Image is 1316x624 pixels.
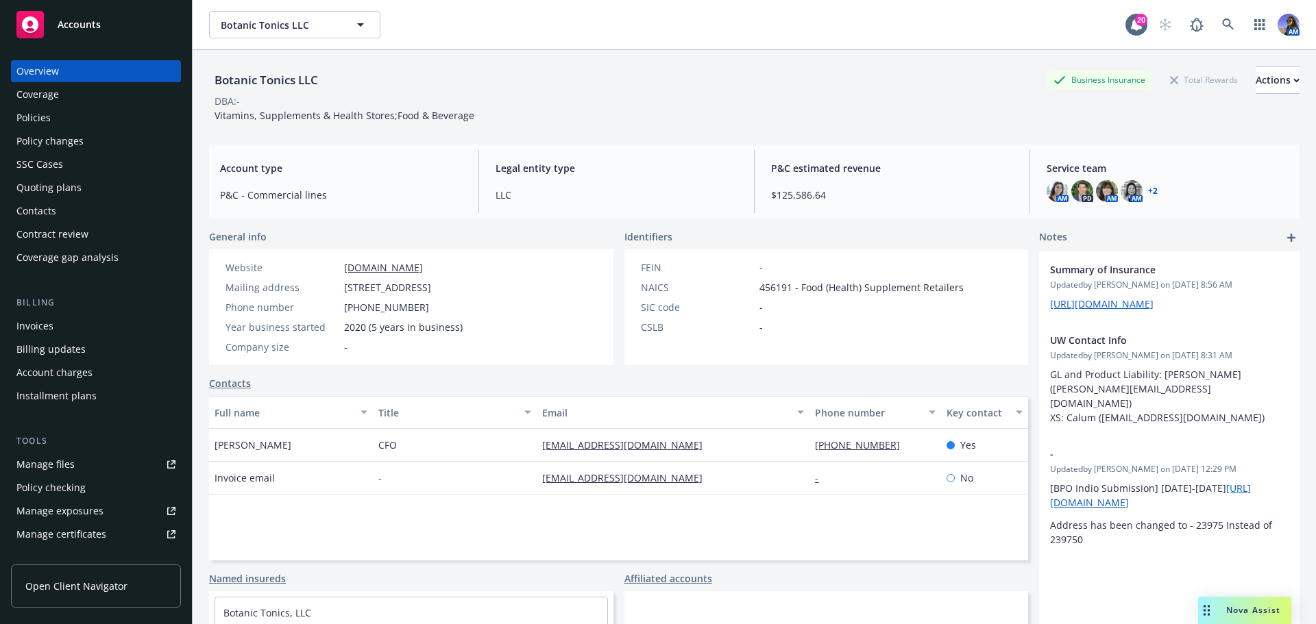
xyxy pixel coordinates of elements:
span: [STREET_ADDRESS] [344,280,431,295]
a: Coverage [11,84,181,105]
a: [URL][DOMAIN_NAME] [1050,297,1154,310]
a: Search [1215,11,1242,38]
div: Summary of InsuranceUpdatedby [PERSON_NAME] on [DATE] 8:56 AM[URL][DOMAIN_NAME] [1039,251,1300,322]
a: Policies [11,107,181,129]
a: SSC Cases [11,153,181,175]
div: Coverage [16,84,59,105]
a: Start snowing [1151,11,1179,38]
span: - [344,340,348,354]
div: Phone number [815,405,920,420]
button: Key contact [941,396,1028,429]
a: Named insureds [209,571,286,586]
a: Accounts [11,5,181,44]
span: Legal entity type [496,161,738,175]
a: +2 [1148,187,1158,195]
div: Manage files [16,453,75,475]
a: Overview [11,60,181,82]
button: Nova Assist [1198,597,1291,624]
a: Account charges [11,362,181,384]
span: Summary of Insurance [1050,262,1253,277]
a: Billing updates [11,338,181,360]
a: [EMAIL_ADDRESS][DOMAIN_NAME] [542,438,714,451]
a: [PHONE_NUMBER] [815,438,911,451]
button: Full name [209,396,373,429]
a: [EMAIL_ADDRESS][DOMAIN_NAME] [542,471,714,484]
span: Account type [220,161,462,175]
div: Policy checking [16,477,86,499]
span: Open Client Navigator [25,579,127,593]
span: CFO [378,438,397,452]
a: Switch app [1246,11,1274,38]
a: Installment plans [11,385,181,407]
a: Report a Bug [1183,11,1210,38]
a: Quoting plans [11,177,181,199]
div: Policies [16,107,51,129]
div: FEIN [641,260,754,275]
a: [DOMAIN_NAME] [344,261,423,274]
a: Coverage gap analysis [11,247,181,269]
div: Billing updates [16,338,86,360]
a: Policy checking [11,477,181,499]
img: photo [1278,14,1300,36]
div: Company size [226,340,339,354]
a: Contacts [11,200,181,222]
a: Affiliated accounts [624,571,712,586]
div: Manage claims [16,547,86,569]
span: LLC [496,188,738,202]
div: Key contact [947,405,1008,420]
div: Actions [1256,67,1300,93]
a: - [815,471,829,484]
span: Botanic Tonics LLC [221,18,339,32]
div: Billing [11,296,181,310]
div: Coverage gap analysis [16,247,119,269]
div: -Updatedby [PERSON_NAME] on [DATE] 12:29 PM[BPO Indio Submission] [DATE]-[DATE][URL][DOMAIN_NAME]... [1039,436,1300,558]
span: Vitamins, Supplements & Health Stores;Food & Beverage [215,109,474,122]
button: Title [373,396,537,429]
button: Botanic Tonics LLC [209,11,380,38]
span: 456191 - Food (Health) Supplement Retailers [759,280,964,295]
span: [PHONE_NUMBER] [344,300,429,314]
a: Manage files [11,453,181,475]
img: photo [1071,180,1093,202]
div: Drag to move [1198,597,1215,624]
a: Manage certificates [11,523,181,545]
a: Invoices [11,315,181,337]
button: Phone number [809,396,940,429]
div: Manage certificates [16,523,106,545]
div: Account charges [16,362,93,384]
a: Botanic Tonics, LLC [223,606,311,619]
div: SSC Cases [16,153,63,175]
div: Installment plans [16,385,97,407]
a: Contract review [11,223,181,245]
div: Contract review [16,223,88,245]
span: No [960,471,973,485]
div: 20 [1135,14,1147,26]
span: Nova Assist [1226,604,1280,616]
img: photo [1121,180,1143,202]
div: Policy changes [16,130,84,152]
span: Invoice email [215,471,275,485]
p: GL and Product Liability: [PERSON_NAME] ([PERSON_NAME][EMAIL_ADDRESS][DOMAIN_NAME]) XS: Calum ([E... [1050,367,1289,425]
div: Title [378,405,516,420]
button: Actions [1256,66,1300,94]
span: Updated by [PERSON_NAME] on [DATE] 12:29 PM [1050,463,1289,475]
div: DBA: - [215,94,240,108]
a: Policy changes [11,130,181,152]
div: Total Rewards [1163,71,1245,88]
span: [PERSON_NAME] [215,438,291,452]
img: photo [1096,180,1118,202]
span: - [759,260,763,275]
div: Full name [215,405,352,420]
span: $125,586.64 [771,188,1013,202]
a: Manage exposures [11,500,181,522]
div: Contacts [16,200,56,222]
span: Yes [960,438,976,452]
div: SIC code [641,300,754,314]
div: Overview [16,60,59,82]
div: Botanic Tonics LLC [209,71,324,89]
a: Manage claims [11,547,181,569]
div: Email [542,405,789,420]
span: P&C - Commercial lines [220,188,462,202]
p: Address has been changed to - 23975 Instead of 239750 [1050,518,1289,547]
